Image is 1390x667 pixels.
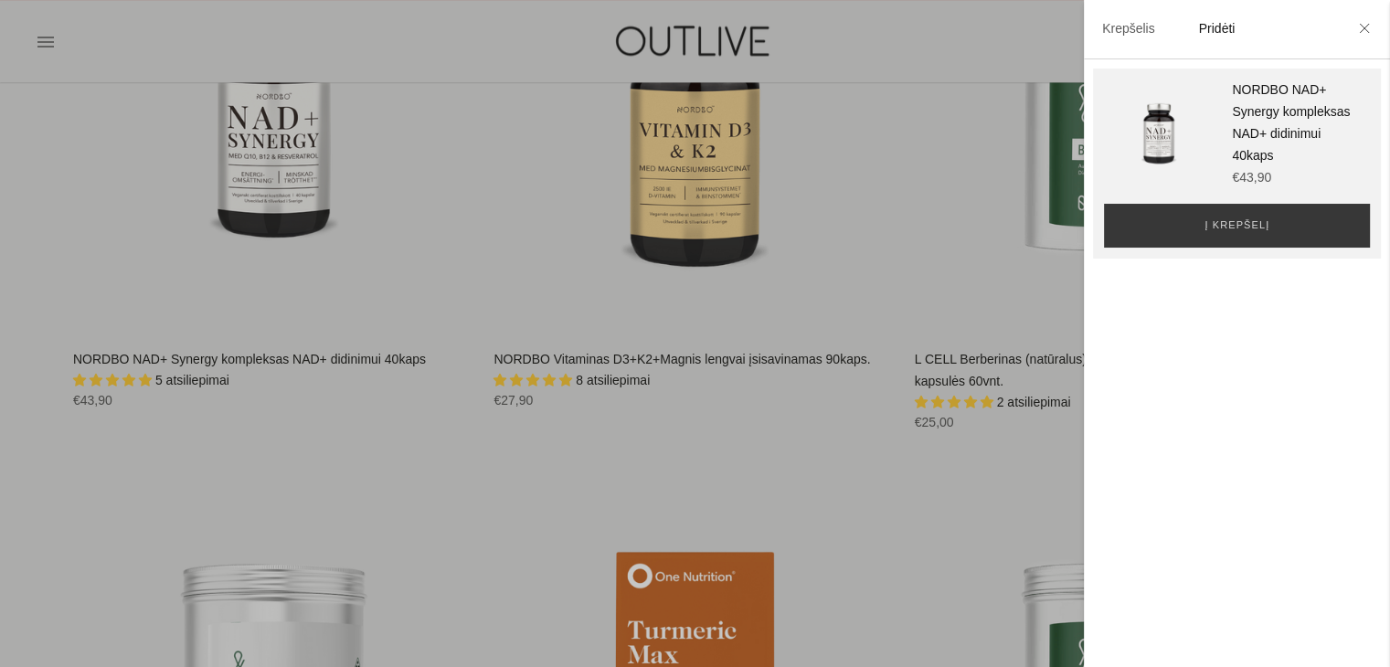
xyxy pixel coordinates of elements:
button: Į krepšelį [1104,204,1370,248]
a: Pridėti [1198,18,1235,40]
span: €43,90 [1232,170,1271,185]
a: Krepšelis [1102,21,1155,36]
img: NORDBO NAD+ Synergy kompleksas NAD+ didinimui 40kaps [1104,79,1214,189]
span: Į krepšelį [1204,217,1269,235]
a: NORDBO NAD+ Synergy kompleksas NAD+ didinimui 40kaps [1232,82,1350,163]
